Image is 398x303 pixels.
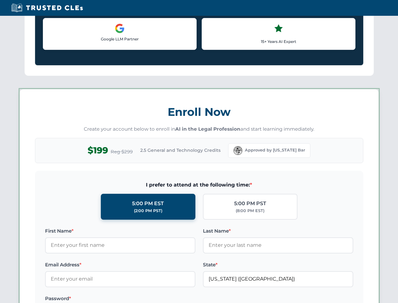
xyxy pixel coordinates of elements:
div: 5:00 PM PST [234,199,266,208]
span: Approved by [US_STATE] Bar [245,147,305,153]
label: First Name [45,227,195,235]
h3: Enroll Now [35,102,363,122]
div: (8:00 PM EST) [236,208,264,214]
p: 15+ Years AI Expert [207,39,350,45]
label: Password [45,295,195,302]
p: Google LLM Partner [48,36,191,42]
strong: AI in the Legal Profession [175,126,240,132]
input: Enter your email [45,271,195,287]
img: Florida Bar [234,146,242,155]
label: Last Name [203,227,353,235]
input: Enter your last name [203,237,353,253]
input: Florida (FL) [203,271,353,287]
span: I prefer to attend at the following time: [45,181,353,189]
p: Create your account below to enroll in and start learning immediately. [35,126,363,133]
input: Enter your first name [45,237,195,253]
span: $199 [88,143,108,157]
span: Reg $299 [111,148,133,156]
div: (2:00 PM PST) [134,208,162,214]
img: Trusted CLEs [9,3,85,13]
label: State [203,261,353,269]
span: 2.5 General and Technology Credits [140,147,221,154]
label: Email Address [45,261,195,269]
div: 5:00 PM EST [132,199,164,208]
img: Google [115,23,125,33]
